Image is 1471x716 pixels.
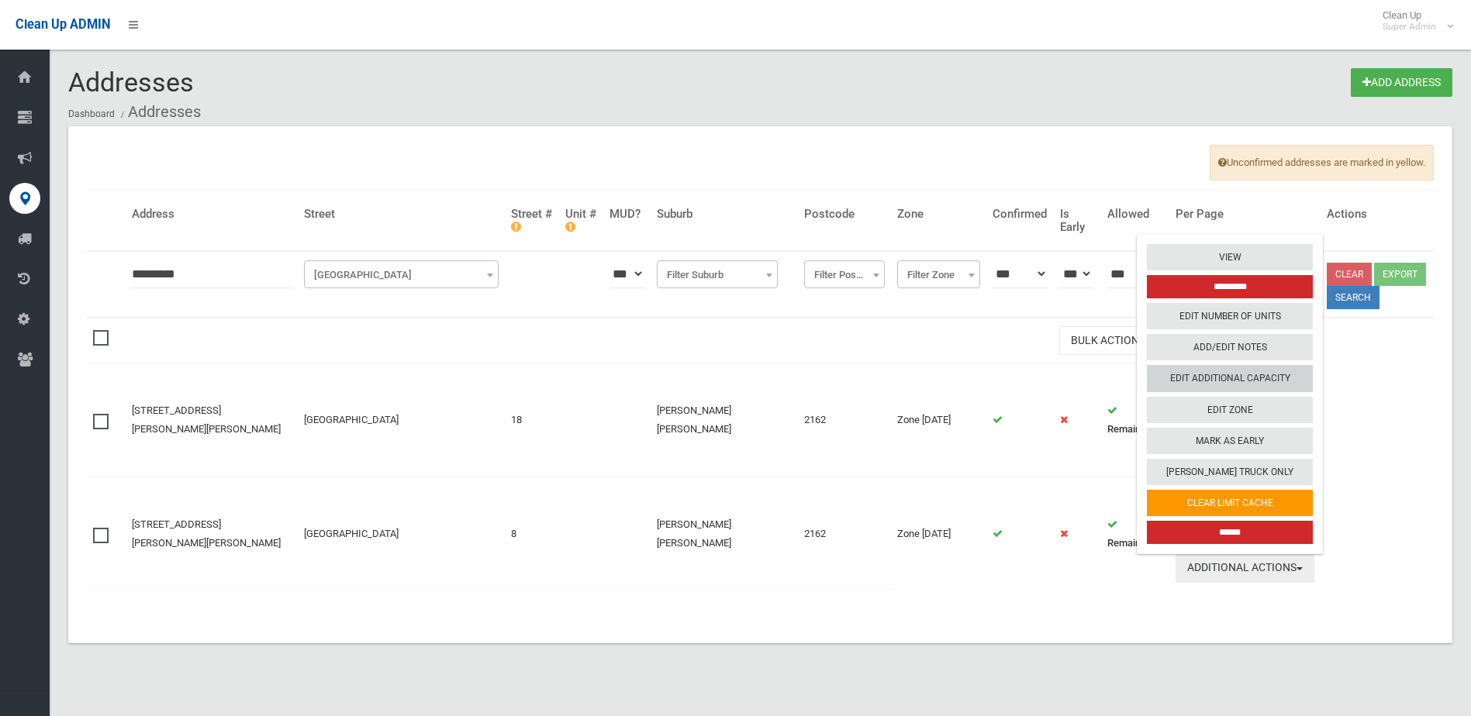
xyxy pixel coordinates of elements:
span: Filter Postcode [808,264,881,286]
h4: MUD? [609,208,644,221]
a: Edit Number of Units [1147,303,1313,329]
small: Super Admin [1383,21,1436,33]
span: Clean Up ADMIN [16,17,110,32]
button: Search [1327,286,1379,309]
td: Zone [DATE] [891,477,986,590]
h4: Allowed [1107,208,1163,221]
button: Export [1374,263,1426,286]
strong: Remaining: [1107,423,1156,435]
a: Clear [1327,263,1372,286]
td: 2162 [798,363,891,477]
h4: Street [304,208,499,221]
span: Addresses [68,67,194,98]
span: Filter Suburb [657,260,778,288]
h4: Confirmed [993,208,1047,221]
strong: Remaining: [1107,537,1156,549]
a: [PERSON_NAME] Truck Only [1147,459,1313,485]
h4: Is Early [1060,208,1095,233]
a: Edit Zone [1147,396,1313,422]
a: Dashboard [68,108,115,119]
li: Addresses [117,98,201,126]
h4: Actions [1327,208,1428,221]
a: Edit Additional Capacity [1147,365,1313,391]
a: Add/Edit Notes [1147,334,1313,360]
a: Mark As Early [1147,428,1313,454]
td: 2162 [798,477,891,590]
span: Filter Suburb [661,264,774,286]
span: Filter Zone [901,264,976,286]
h4: Suburb [657,208,792,221]
a: [STREET_ADDRESS][PERSON_NAME][PERSON_NAME] [132,404,281,435]
a: [STREET_ADDRESS][PERSON_NAME][PERSON_NAME] [132,518,281,549]
a: Clear Limit Cache [1147,490,1313,516]
span: Filter Street [308,264,495,286]
span: Unconfirmed addresses are marked in yellow. [1210,145,1434,181]
a: View [1147,244,1313,270]
td: [GEOGRAPHIC_DATA] [298,477,505,590]
td: [PERSON_NAME] [PERSON_NAME] [651,477,799,590]
span: Filter Zone [897,260,980,288]
h4: Zone [897,208,980,221]
td: 2 [1101,363,1169,477]
h4: Per Page [1176,208,1314,221]
td: [GEOGRAPHIC_DATA] [298,363,505,477]
span: Filter Postcode [804,260,885,288]
span: Filter Street [304,260,499,288]
td: Zone [DATE] [891,363,986,477]
button: Additional Actions [1176,554,1314,583]
span: Clean Up [1375,9,1452,33]
h4: Address [132,208,292,221]
td: 8 [505,477,559,590]
td: 2 [1101,477,1169,590]
a: Add Address [1351,68,1452,97]
td: 18 [505,363,559,477]
h4: Street # [511,208,553,233]
td: [PERSON_NAME] [PERSON_NAME] [651,363,799,477]
button: Bulk Actions [1059,326,1163,355]
h4: Unit # [565,208,597,233]
h4: Postcode [804,208,885,221]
